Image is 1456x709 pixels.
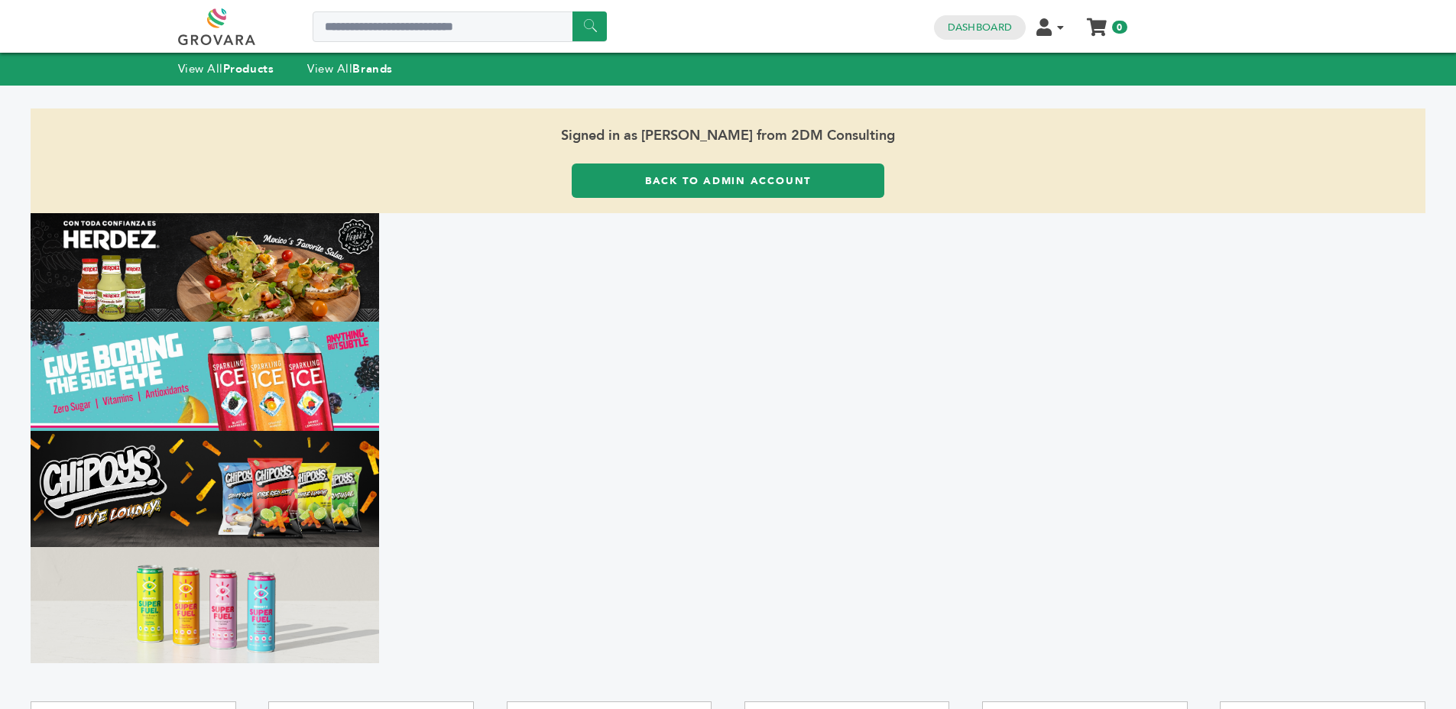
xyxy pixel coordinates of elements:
img: Marketplace Top Banner 1 [31,213,379,322]
img: Marketplace Top Banner 2 [31,322,379,431]
input: Search a product or brand... [313,11,607,42]
strong: Brands [352,61,392,76]
strong: Products [223,61,274,76]
a: View AllProducts [178,61,274,76]
a: View AllBrands [307,61,393,76]
img: Marketplace Top Banner 4 [31,547,379,663]
img: Marketplace Top Banner 3 [31,431,379,547]
span: Signed in as [PERSON_NAME] from 2DM Consulting [31,108,1425,163]
a: My Cart [1088,14,1105,30]
a: Back to Admin Account [572,163,884,198]
span: 0 [1112,21,1127,34]
a: Dashboard [948,21,1012,34]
